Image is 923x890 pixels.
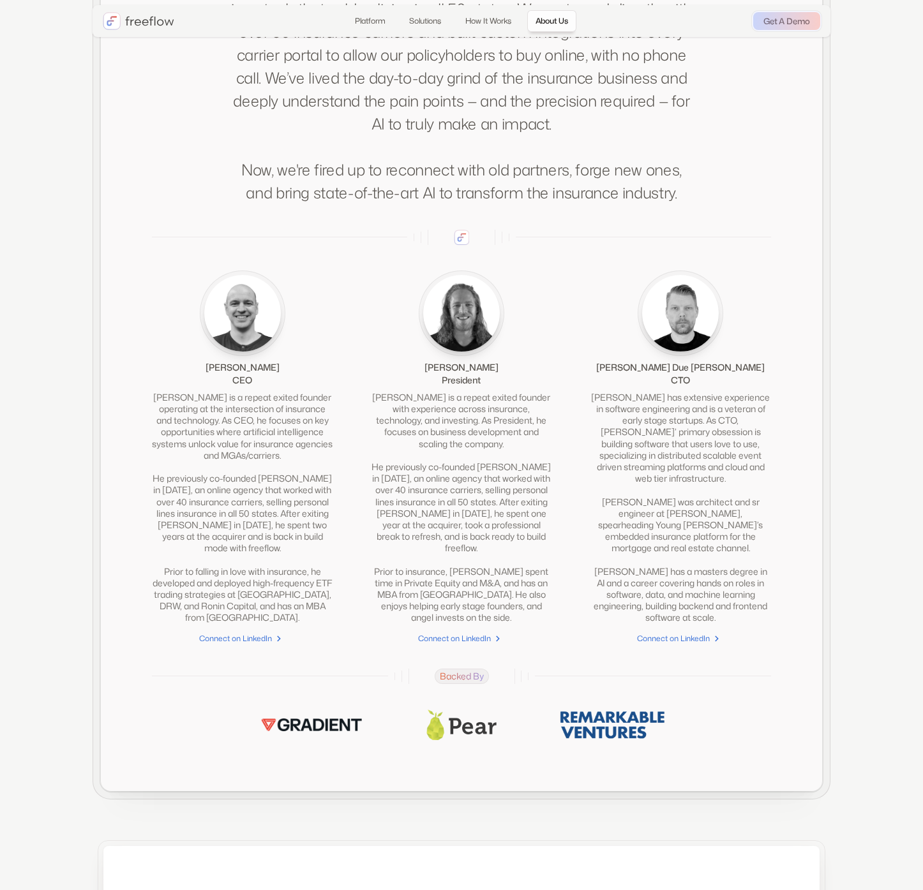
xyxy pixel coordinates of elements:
a: Connect on LinkedIn [590,632,771,646]
div: CTO [671,374,690,387]
a: Solutions [401,10,449,32]
div: [PERSON_NAME] [424,361,499,374]
a: How It Works [457,10,520,32]
a: Get A Demo [753,12,820,30]
a: About Us [527,10,576,32]
div: CEO [232,374,252,387]
div: [PERSON_NAME] Due [PERSON_NAME] [596,361,765,374]
div: Connect on LinkedIn [418,632,491,645]
div: President [442,374,481,387]
div: [PERSON_NAME] [206,361,280,374]
div: Connect on LinkedIn [199,632,272,645]
div: [PERSON_NAME] has extensive experience in software engineering and is a veteran of early stage st... [590,392,771,624]
a: home [103,12,174,30]
div: [PERSON_NAME] is a repeat exited founder with experience across insurance, technology, and invest... [371,392,552,624]
a: Platform [347,10,393,32]
div: Connect on LinkedIn [637,632,710,645]
a: Connect on LinkedIn [152,632,333,646]
span: Backed By [435,669,489,684]
a: Connect on LinkedIn [371,632,552,646]
div: [PERSON_NAME] is a repeat exited founder operating at the intersection of insurance and technolog... [152,392,333,624]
